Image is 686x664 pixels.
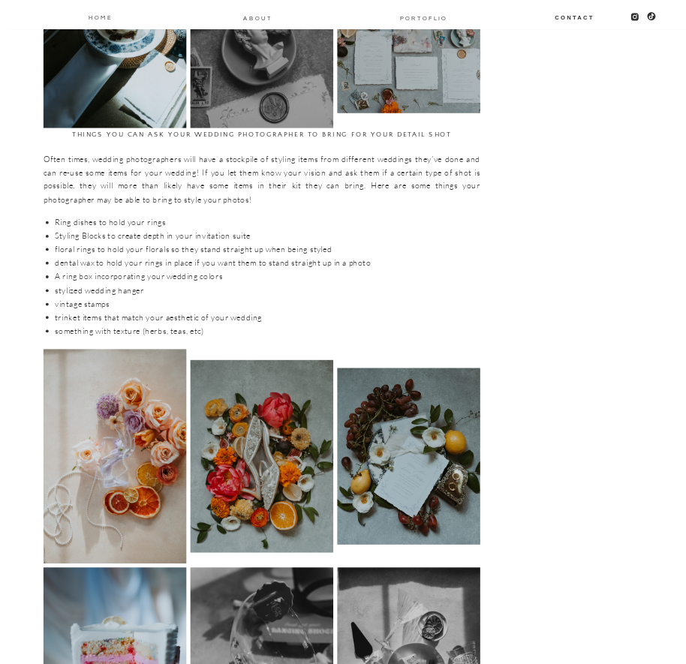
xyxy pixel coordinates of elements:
[55,311,480,324] li: trinket items that match your aesthetic of your wedding
[55,229,480,242] li: Styling Blocks to create depth in your invitation suite
[55,324,480,338] li: something with texture (herbs, teas, etc)
[55,257,480,270] li: dental wax to hold your rings in place if you want them to stand straight up in a photo
[44,128,480,142] h3: Things you can ask your wedding photographer to bring for your detail shot
[44,152,480,207] p: Often times, wedding photographers will have a stockpile of styling items from different weddings...
[191,360,333,553] img: 32 things to pack for your wedding day detail photos 9
[55,270,480,284] li: A ring box incorporating your wedding colors
[55,284,480,297] li: stylized wedding hanger
[396,13,452,22] a: PORTOFLIO
[88,12,113,21] a: Home
[44,350,186,563] img: 32 things to pack for your wedding day detail photos 8
[554,12,595,21] a: Contact
[55,243,480,257] li: floral rings to hold your florals so they stand straight up when being styled
[55,297,480,311] li: vintage stamps
[337,368,480,545] img: 32 things to pack for your wedding day detail photos 10
[243,13,273,22] a: About
[55,215,480,229] li: Ring dishes to hold your rings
